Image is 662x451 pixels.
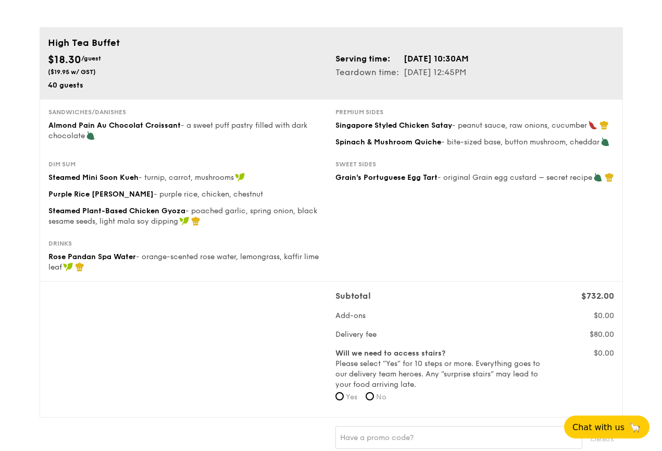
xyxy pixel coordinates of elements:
span: Grain's Portuguese Egg Tart [335,173,438,182]
span: Almond Pain Au Chocolat Croissant [48,121,181,130]
span: - peanut sauce, raw onions, cucumber [452,121,587,130]
span: - a sweet puff pastry filled with dark chocolate [48,121,307,140]
input: Have a promo code? [335,426,582,449]
div: Sweet sides [335,160,614,168]
span: 🦙 [629,421,641,433]
button: Chat with us🦙 [564,416,649,438]
span: $732.00 [581,291,614,301]
span: Rose Pandan Spa Water [48,252,136,261]
span: - orange-scented rose water, lemongrass, kaffir lime leaf [48,252,319,272]
img: icon-vegan.f8ff3823.svg [235,173,245,182]
span: - purple rice, chicken, chestnut [154,190,263,199]
div: 40 guests [48,80,327,91]
span: Singapore Styled Chicken Satay [335,121,452,130]
span: /guest [81,55,101,62]
img: icon-chef-hat.a58ddaea.svg [605,173,614,182]
td: Teardown time: [335,66,403,79]
span: $0.00 [594,311,614,320]
span: Steamed Plant-Based Chicken Gyoza [48,206,185,215]
span: ($19.95 w/ GST) [48,68,96,76]
b: Will we need to access stairs? [335,349,445,358]
span: Chat with us [572,422,624,432]
td: Serving time: [335,52,403,66]
img: icon-spicy.37a8142b.svg [588,120,597,130]
input: Yes [335,392,344,400]
span: $18.30 [48,54,81,66]
span: - original Grain egg custard – secret recipe [438,173,592,182]
span: Delivery fee [335,330,377,339]
span: - bite-sized base, button mushroom, cheddar [441,138,599,147]
span: Add-ons [335,311,366,320]
img: icon-vegetarian.fe4039eb.svg [593,173,603,182]
label: Please select “Yes” for 10 steps or more. Everything goes to our delivery team heroes. Any “surpr... [335,348,542,390]
div: Drinks [48,239,327,248]
img: icon-chef-hat.a58ddaea.svg [599,120,609,130]
img: icon-chef-hat.a58ddaea.svg [191,216,201,226]
img: icon-vegetarian.fe4039eb.svg [601,137,610,147]
td: [DATE] 12:45PM [403,66,469,79]
div: High Tea Buffet [48,35,615,50]
img: icon-vegan.f8ff3823.svg [179,216,190,226]
input: No [366,392,374,400]
div: Dim sum [48,160,327,168]
span: $80.00 [590,330,614,339]
span: Subtotal [335,291,371,301]
span: Steamed Mini Soon Kueh [48,173,139,182]
td: [DATE] 10:30AM [403,52,469,66]
img: icon-vegan.f8ff3823.svg [63,262,73,272]
span: No [376,393,386,401]
span: Purple Rice [PERSON_NAME] [48,190,154,199]
div: Sandwiches/Danishes [48,108,327,116]
span: Spinach & Mushroom Quiche [335,138,441,147]
span: - poached garlic, spring onion, black sesame seeds, light mala soy dipping [48,206,317,226]
img: icon-chef-hat.a58ddaea.svg [75,262,84,272]
img: icon-vegetarian.fe4039eb.svg [86,131,95,140]
span: Yes [346,393,357,401]
div: Premium sides [335,108,614,116]
span: $0.00 [594,349,614,358]
span: - turnip, carrot, mushrooms [139,173,234,182]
